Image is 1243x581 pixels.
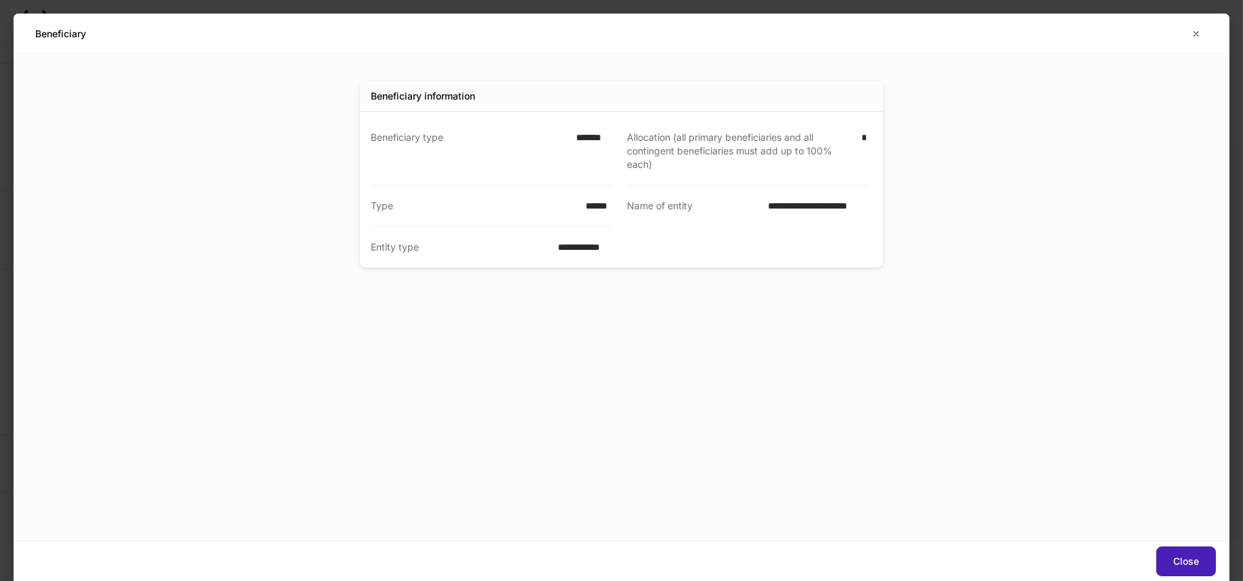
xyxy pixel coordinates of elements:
div: Beneficiary information [371,89,475,103]
div: Name of entity [627,199,760,213]
button: Close [1156,546,1216,576]
div: Close [1173,557,1199,566]
div: Allocation (all primary beneficiaries and all contingent beneficiaries must add up to 100% each) [627,131,853,171]
h5: Beneficiary [35,27,86,41]
div: Type [371,199,577,213]
div: Entity type [371,240,550,254]
div: Beneficiary type [371,131,568,171]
